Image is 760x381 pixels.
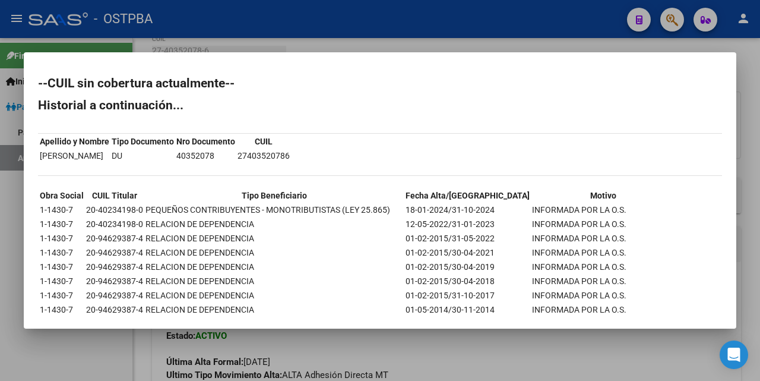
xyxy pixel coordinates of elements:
[405,189,530,202] th: Fecha Alta/[GEOGRAPHIC_DATA]
[111,135,175,148] th: Tipo Documento
[405,232,530,245] td: 01-02-2015/31-05-2022
[39,303,84,316] td: 1-1430-7
[85,260,144,273] td: 20-94629387-4
[237,135,290,148] th: CUIL
[38,99,722,111] h2: Historial a continuación...
[39,246,84,259] td: 1-1430-7
[145,203,404,216] td: PEQUEÑOS CONTRIBUYENTES - MONOTRIBUTISTAS (LEY 25.865)
[531,203,674,216] td: INFORMADA POR LA O.S.
[39,203,84,216] td: 1-1430-7
[145,289,404,302] td: RELACION DE DEPENDENCIA
[405,275,530,288] td: 01-02-2015/30-04-2018
[531,218,674,231] td: INFORMADA POR LA O.S.
[531,275,674,288] td: INFORMADA POR LA O.S.
[237,149,290,162] td: 27403520786
[39,275,84,288] td: 1-1430-7
[531,289,674,302] td: INFORMADA POR LA O.S.
[531,260,674,273] td: INFORMADA POR LA O.S.
[145,232,404,245] td: RELACION DE DEPENDENCIA
[85,289,144,302] td: 20-94629387-4
[111,149,175,162] td: DU
[145,260,404,273] td: RELACION DE DEPENDENCIA
[85,189,144,202] th: CUIL Titular
[145,246,404,259] td: RELACION DE DEPENDENCIA
[531,303,674,316] td: INFORMADA POR LA O.S.
[85,246,144,259] td: 20-94629387-4
[39,135,110,148] th: Apellido y Nombre
[405,203,530,216] td: 18-01-2024/31-10-2024
[405,246,530,259] td: 01-02-2015/30-04-2021
[405,289,530,302] td: 01-02-2015/31-10-2017
[38,77,722,89] h2: --CUIL sin cobertura actualmente--
[85,218,144,231] td: 20-40234198-0
[145,275,404,288] td: RELACION DE DEPENDENCIA
[176,135,236,148] th: Nro Documento
[405,218,530,231] td: 12-05-2022/31-01-2023
[39,218,84,231] td: 1-1430-7
[39,149,110,162] td: [PERSON_NAME]
[176,149,236,162] td: 40352078
[39,260,84,273] td: 1-1430-7
[145,189,404,202] th: Tipo Beneficiario
[39,189,84,202] th: Obra Social
[39,232,84,245] td: 1-1430-7
[39,289,84,302] td: 1-1430-7
[531,246,674,259] td: INFORMADA POR LA O.S.
[85,275,144,288] td: 20-94629387-4
[405,303,530,316] td: 01-05-2014/30-11-2014
[405,260,530,273] td: 01-02-2015/30-04-2019
[145,303,404,316] td: RELACION DE DEPENDENCIA
[531,232,674,245] td: INFORMADA POR LA O.S.
[85,232,144,245] td: 20-94629387-4
[85,303,144,316] td: 20-94629387-4
[531,189,674,202] th: Motivo
[145,218,404,231] td: RELACION DE DEPENDENCIA
[720,341,748,369] div: Open Intercom Messenger
[85,203,144,216] td: 20-40234198-0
